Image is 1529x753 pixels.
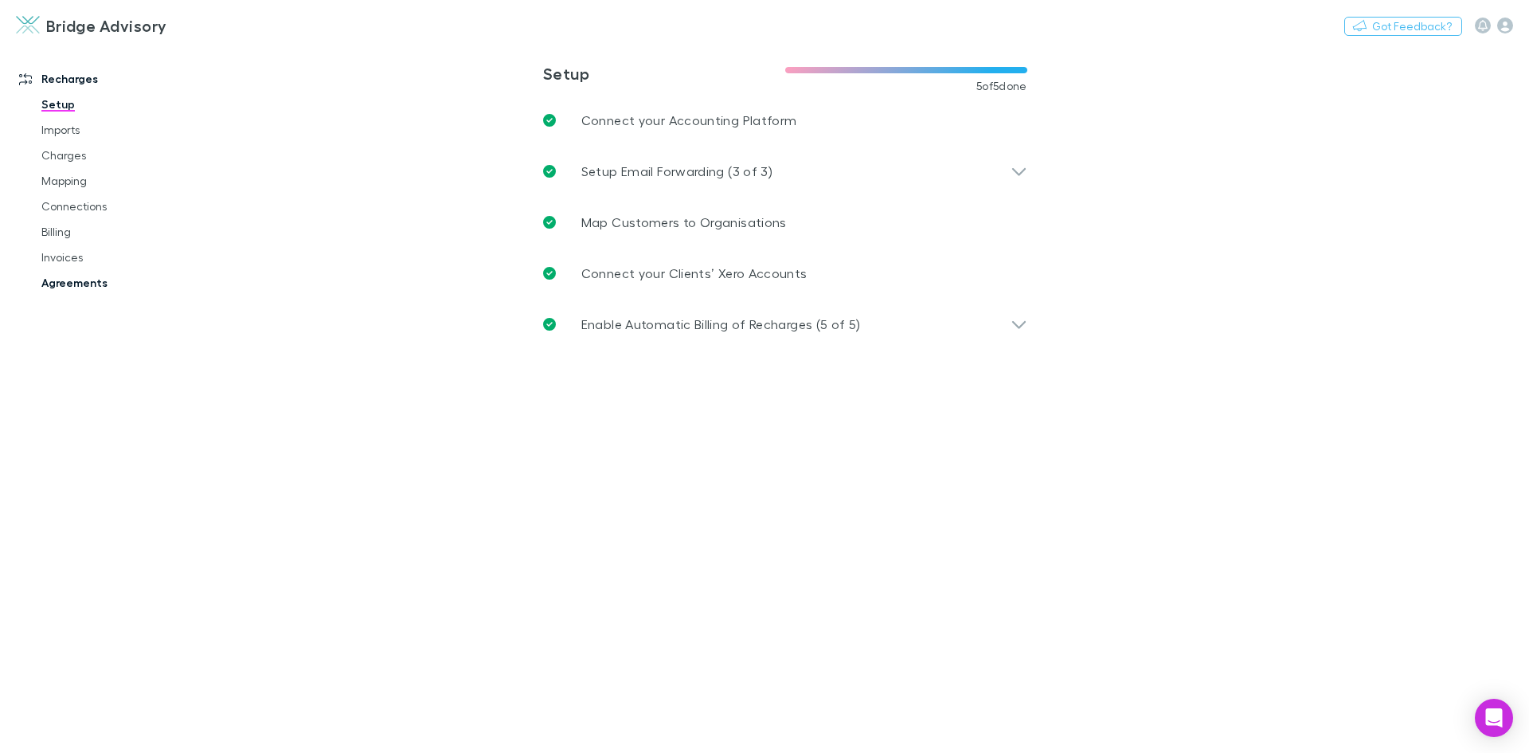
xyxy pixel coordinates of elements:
button: Got Feedback? [1344,17,1462,36]
p: Setup Email Forwarding (3 of 3) [581,162,772,181]
p: Connect your Clients’ Xero Accounts [581,264,808,283]
p: Map Customers to Organisations [581,213,787,232]
div: Setup Email Forwarding (3 of 3) [530,146,1040,197]
a: Agreements [25,270,215,296]
a: Connect your Clients’ Xero Accounts [530,248,1040,299]
span: 5 of 5 done [976,80,1027,92]
h3: Bridge Advisory [46,16,167,35]
a: Connections [25,194,215,219]
p: Enable Automatic Billing of Recharges (5 of 5) [581,315,861,334]
a: Billing [25,219,215,245]
h3: Setup [543,64,785,83]
a: Imports [25,117,215,143]
a: Connect your Accounting Platform [530,95,1040,146]
a: Bridge Advisory [6,6,177,45]
a: Map Customers to Organisations [530,197,1040,248]
a: Invoices [25,245,215,270]
img: Bridge Advisory's Logo [16,16,40,35]
div: Enable Automatic Billing of Recharges (5 of 5) [530,299,1040,350]
p: Connect your Accounting Platform [581,111,797,130]
a: Setup [25,92,215,117]
a: Charges [25,143,215,168]
a: Recharges [3,66,215,92]
a: Mapping [25,168,215,194]
div: Open Intercom Messenger [1475,699,1513,737]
